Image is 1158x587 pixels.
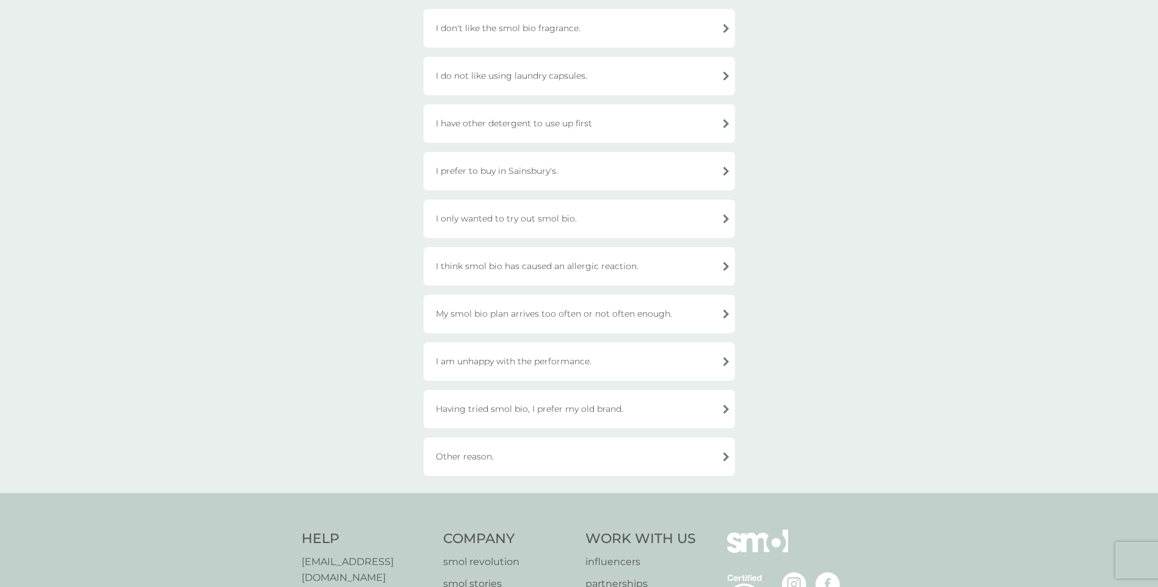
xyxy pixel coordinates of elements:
[585,554,696,570] a: influencers
[424,9,735,48] div: I don't like the smol bio fragrance.
[585,530,696,549] h4: Work With Us
[424,438,735,476] div: Other reason.
[302,530,432,549] h4: Help
[424,342,735,381] div: I am unhappy with the performance.
[424,390,735,428] div: Having tried smol bio, I prefer my old brand.
[424,295,735,333] div: My smol bio plan arrives too often or not often enough.
[443,554,573,570] a: smol revolution
[727,530,788,571] img: smol
[424,200,735,238] div: I only wanted to try out smol bio.
[443,530,573,549] h4: Company
[424,152,735,190] div: I prefer to buy in Sainsbury's.
[424,104,735,143] div: I have other detergent to use up first
[424,247,735,286] div: I think smol bio has caused an allergic reaction.
[302,554,432,585] a: [EMAIL_ADDRESS][DOMAIN_NAME]
[424,57,735,95] div: I do not like using laundry capsules.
